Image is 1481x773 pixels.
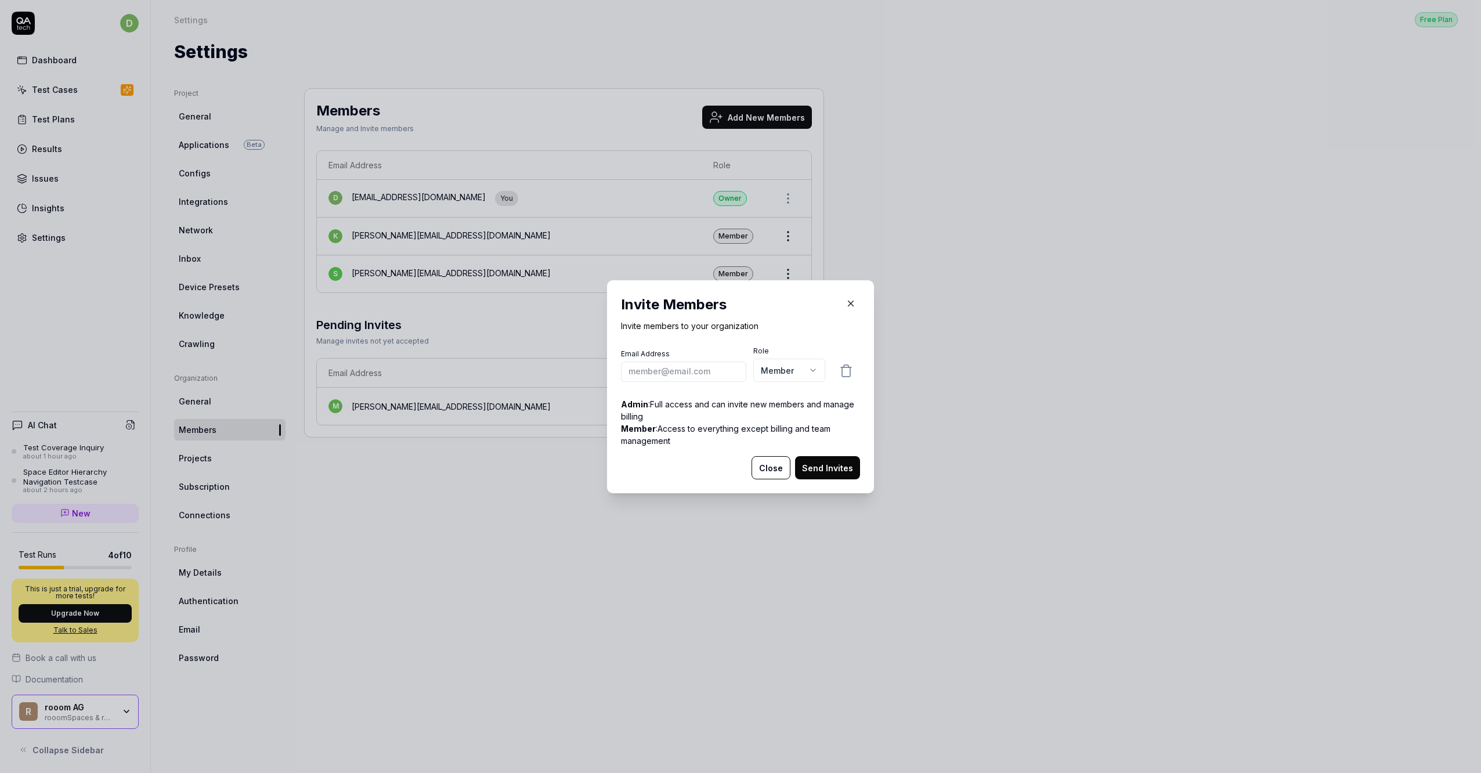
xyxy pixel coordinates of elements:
button: Send Invites [795,456,860,479]
p: : Access to everything except billing and team management [621,422,860,447]
strong: Member [621,424,656,434]
p: : Full access and can invite new members and manage billing [621,398,860,422]
label: Email Address [621,348,746,359]
strong: Admin [621,399,648,409]
p: Invite members to your organization [621,320,860,332]
h2: Invite Members [621,294,860,315]
button: Close Modal [841,294,860,313]
label: Role [753,346,825,356]
button: Close [752,456,790,479]
input: member@email.com [621,361,746,381]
